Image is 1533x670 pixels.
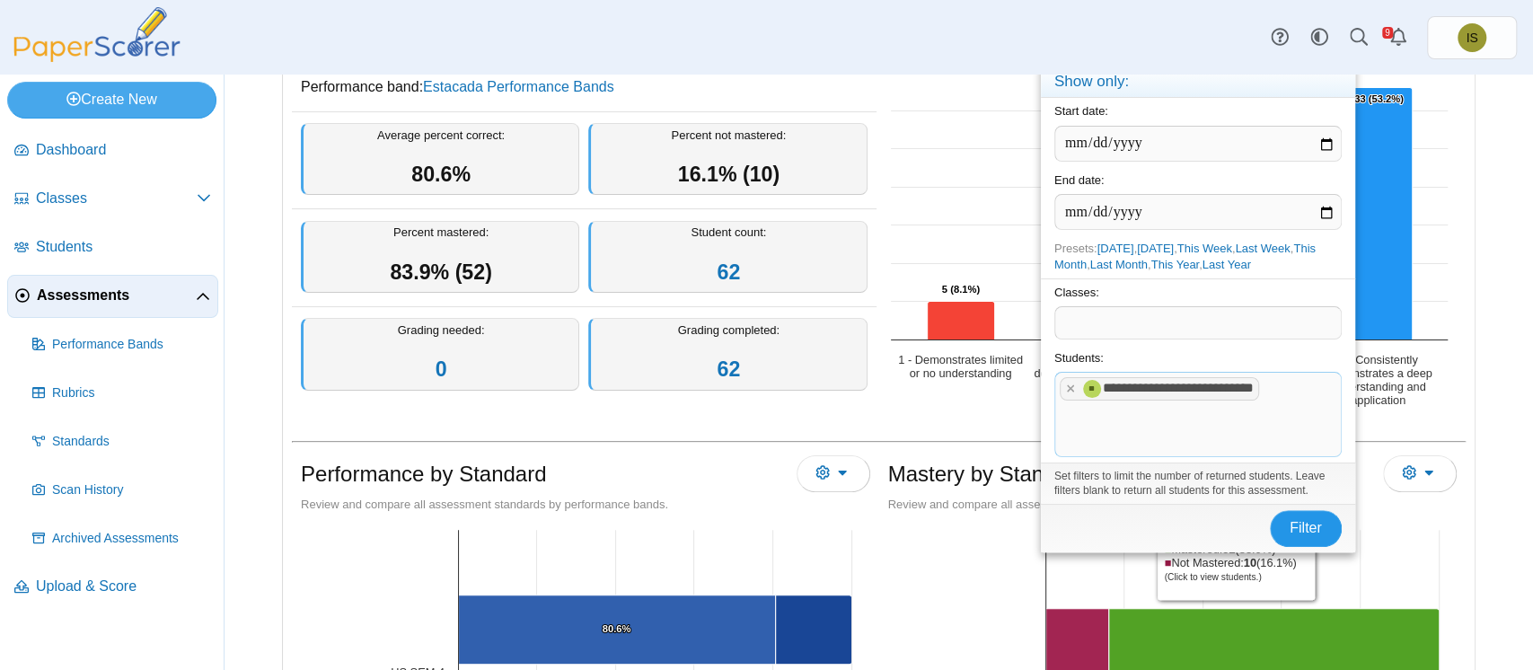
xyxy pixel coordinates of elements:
span: Isaiah Sexton [1466,31,1477,44]
a: [DATE] [1137,242,1174,255]
a: 62 [717,260,740,284]
span: Rubrics [52,384,211,402]
div: Student count: [588,221,867,294]
path: [object Object], 80.64515967741939. Average Percent Correct. [459,595,776,665]
label: Start date: [1054,104,1108,118]
text: 1 - Demonstrates limited or no understanding [898,353,1023,380]
tags: ​ [1054,372,1342,457]
a: [DATE] [1097,242,1134,255]
g: Average Percent Correct, bar series 2 of 6 with 1 bar. [459,595,776,665]
span: Filter [1290,520,1322,535]
a: 62 [717,357,740,381]
svg: Interactive chart [882,64,1457,423]
label: Classes: [1054,286,1099,299]
text: 80.6% [603,623,631,634]
span: Assessments [37,286,196,305]
a: Isaiah Sexton [1427,16,1517,59]
a: Alerts [1379,18,1418,57]
div: Review and compare all assessment standards by performance bands. [301,497,870,513]
x: remove tag [1063,383,1079,394]
a: Students [7,226,218,269]
div: Grading needed: [301,318,579,391]
a: 0 [436,357,447,381]
text: 5 (8.1%) [941,284,980,295]
h1: Performance by Standard [301,459,546,489]
span: Students [36,237,211,257]
a: Upload & Score [7,566,218,609]
path: [object Object], 19.354840322580614. Average Percent Not Correct. [776,595,852,665]
div: Grading completed: [588,318,867,391]
span: 80.6% [411,163,471,186]
div: Chart. Highcharts interactive chart. [882,64,1467,423]
span: Standards [52,433,211,451]
img: PaperScorer [7,7,187,62]
span: Scan History [52,481,211,499]
div: Set filters to limit the number of returned students. Leave filters blank to return all students ... [1041,463,1355,505]
a: Classes [7,178,218,221]
button: More options [797,455,870,491]
a: This Month [1054,242,1316,271]
a: Last Year [1203,258,1251,271]
a: Estacada Performance Bands [423,79,614,94]
a: Last Week [1235,242,1290,255]
button: More options [1383,455,1457,491]
text: 33 (53.2%) [1353,93,1403,104]
a: Standards [25,420,218,463]
a: Rubrics [25,372,218,415]
span: Performance Bands [52,336,211,354]
label: Students: [1054,351,1104,365]
span: 16.1% (10) [678,163,780,186]
h1: Mastery by Standard [888,459,1087,489]
span: 83.9% (52) [390,260,491,284]
a: This Week [1177,242,1232,255]
span: Dashboard [36,140,211,160]
a: Performance Bands [25,323,218,366]
dd: Performance band: [292,64,877,110]
a: Last Month [1090,258,1148,271]
div: Percent mastered: [301,221,579,294]
span: Archived Assessments [52,530,211,548]
div: Review and compare all assessment standards by mastery data. [888,497,1458,513]
a: Assessments [7,275,218,318]
span: Presets: , , , , , , , [1054,242,1316,271]
div: Average percent correct: [301,123,579,196]
div: Percent not mastered: [588,123,867,196]
span: Isaiah Sexton [1458,23,1486,52]
a: PaperScorer [7,49,187,65]
a: Archived Assessments [25,517,218,560]
path: 4 - Consistently demonstrates a deep understanding and application, 33. Overall Assessment Perfor... [1344,88,1412,340]
span: Izzy Cruz-Bautista [1088,384,1096,392]
a: Create New [7,82,216,118]
button: Filter [1270,510,1342,546]
span: Upload & Score [36,577,211,596]
a: Scan History [25,469,218,512]
path: 1 - Demonstrates limited or no understanding, 5. Overall Assessment Performance. [927,302,994,340]
text: 2 - Demonstrates a developing understanding and application [1034,353,1166,393]
a: This Year [1151,258,1200,271]
h4: Show only: [1041,66,1355,99]
tags: ​ [1054,306,1342,339]
text: 4 - Consistently demonstrates a deep understanding and application [1324,353,1432,407]
a: Dashboard [7,129,218,172]
label: End date: [1054,173,1105,187]
span: Classes [36,189,197,208]
g: Average Percent Not Correct, bar series 1 of 6 with 1 bar. [776,595,852,665]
